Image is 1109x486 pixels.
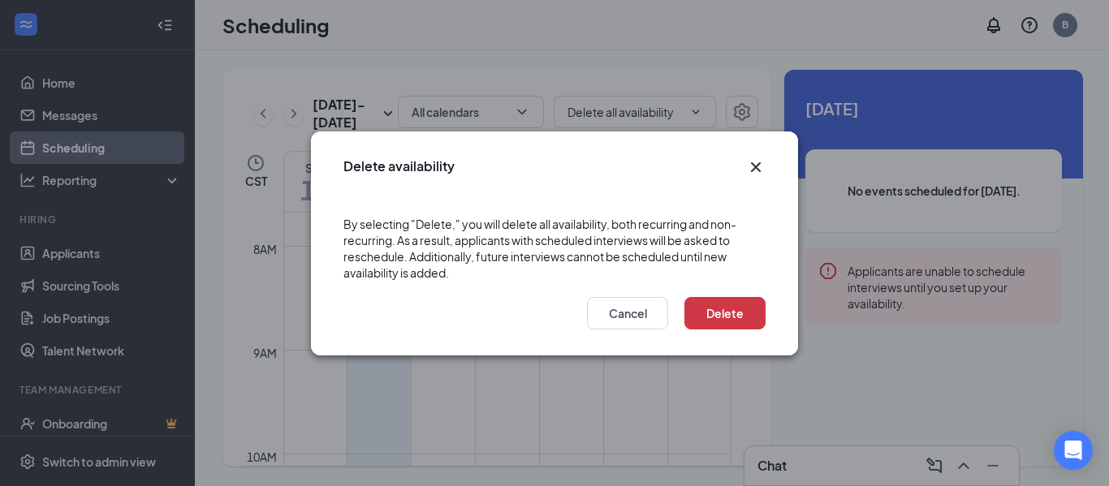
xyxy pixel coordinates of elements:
button: Close [746,157,766,177]
button: Cancel [587,297,668,329]
button: Delete [684,297,766,329]
div: Open Intercom Messenger [1054,431,1093,470]
svg: Cross [746,157,766,177]
div: By selecting "Delete," you will delete all availability, both recurring and non-recurring. As a r... [343,216,766,281]
h3: Delete availability [343,157,455,175]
